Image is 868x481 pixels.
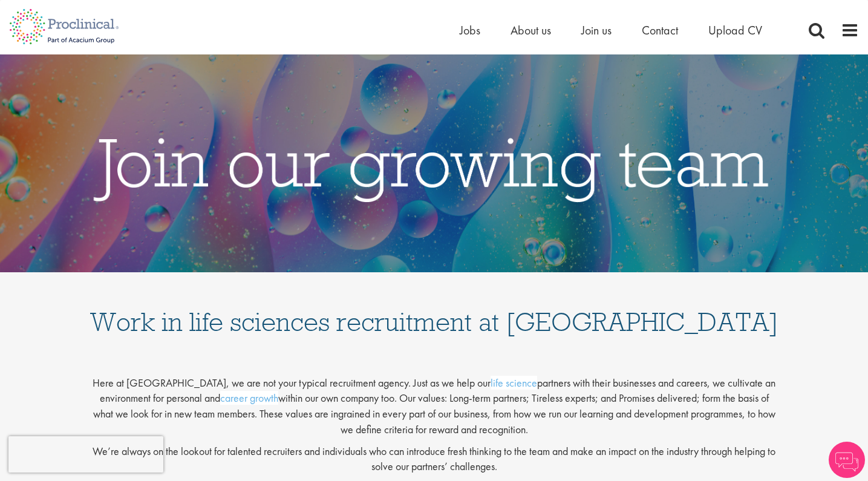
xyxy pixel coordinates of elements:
img: Chatbot [829,442,865,478]
a: Join us [581,22,612,38]
a: career growth [220,391,278,405]
a: Contact [642,22,678,38]
p: We’re always on the lookout for talented recruiters and individuals who can introduce fresh think... [90,443,779,474]
iframe: reCAPTCHA [8,436,163,473]
a: Upload CV [708,22,762,38]
p: Here at [GEOGRAPHIC_DATA], we are not your typical recruitment agency. Just as we help our partne... [90,365,779,437]
a: life science [491,376,537,390]
a: About us [511,22,551,38]
h1: Work in life sciences recruitment at [GEOGRAPHIC_DATA] [90,284,779,335]
a: Jobs [460,22,480,38]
